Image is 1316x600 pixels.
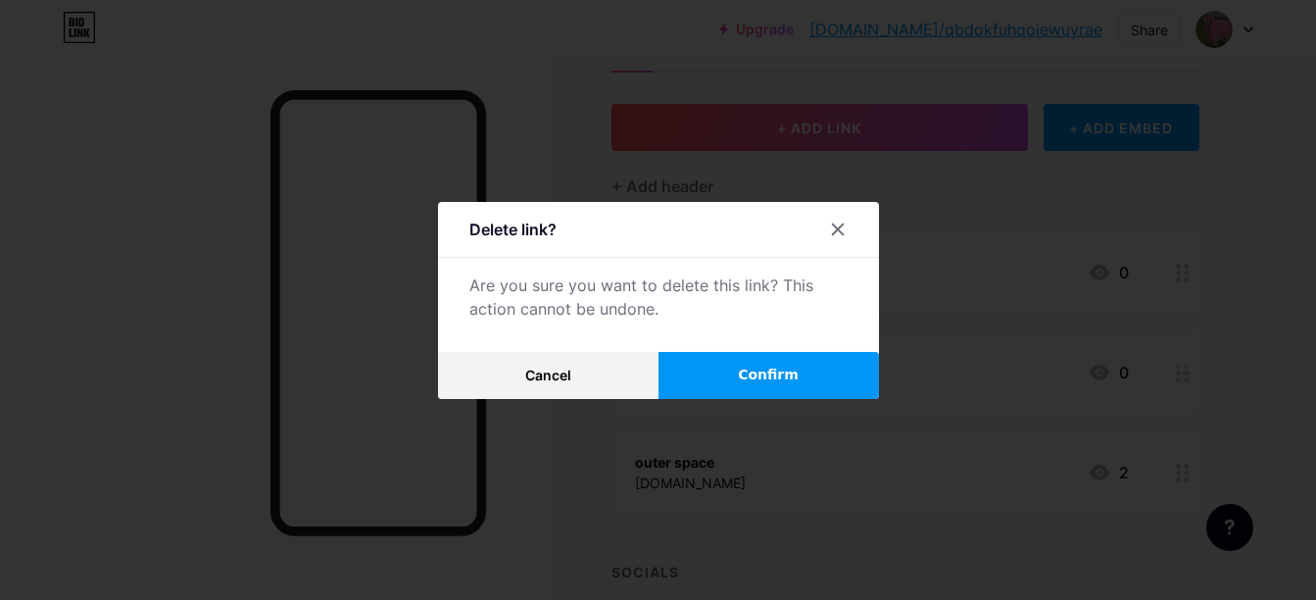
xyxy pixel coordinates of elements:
span: Confirm [738,365,799,385]
button: Confirm [658,352,879,399]
span: Cancel [525,367,571,383]
div: Delete link? [469,218,557,241]
button: Cancel [438,352,658,399]
div: Are you sure you want to delete this link? This action cannot be undone. [469,274,848,321]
